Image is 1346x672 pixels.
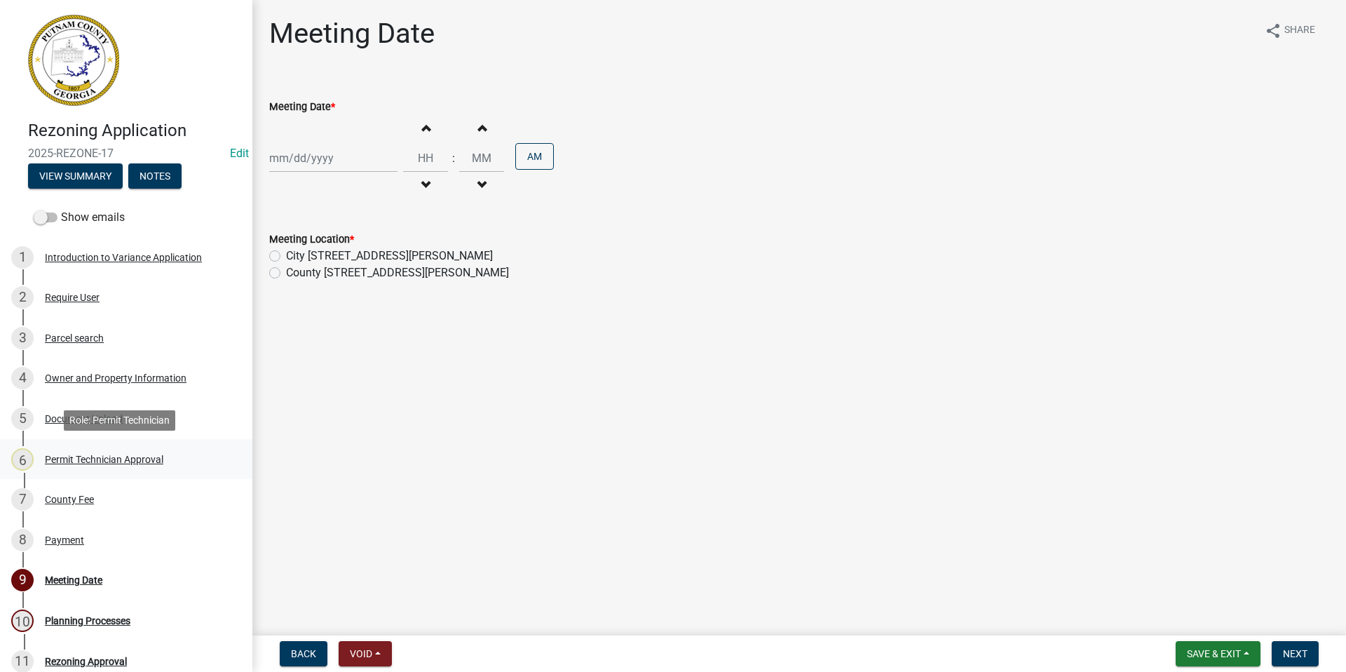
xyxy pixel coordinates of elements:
[11,529,34,551] div: 8
[28,121,241,141] h4: Rezoning Application
[28,147,224,160] span: 2025-REZONE-17
[280,641,327,666] button: Back
[11,246,34,269] div: 1
[45,535,84,545] div: Payment
[45,575,102,585] div: Meeting Date
[11,286,34,309] div: 2
[11,610,34,632] div: 10
[45,333,104,343] div: Parcel search
[269,144,397,173] input: mm/dd/yyyy
[269,17,435,51] h1: Meeting Date
[291,648,316,659] span: Back
[45,616,130,626] div: Planning Processes
[11,367,34,389] div: 4
[1283,648,1307,659] span: Next
[128,163,182,189] button: Notes
[45,657,127,666] div: Rezoning Approval
[448,150,459,167] div: :
[459,144,504,173] input: Minutes
[11,408,34,430] div: 5
[34,209,125,226] label: Show emails
[269,102,335,112] label: Meeting Date
[1272,641,1319,666] button: Next
[45,373,186,383] div: Owner and Property Information
[350,648,372,659] span: Void
[1253,17,1326,44] button: shareShare
[11,569,34,591] div: 9
[1187,648,1241,659] span: Save & Exit
[1176,641,1260,666] button: Save & Exit
[230,147,249,160] wm-modal-confirm: Edit Application Number
[11,327,34,349] div: 3
[269,235,354,245] label: Meeting Location
[45,293,100,302] div: Require User
[1265,22,1282,39] i: share
[28,15,119,106] img: Putnam County, Georgia
[28,171,123,182] wm-modal-confirm: Summary
[403,144,448,173] input: Hours
[286,264,509,281] label: County [STREET_ADDRESS][PERSON_NAME]
[45,495,94,504] div: County Fee
[128,171,182,182] wm-modal-confirm: Notes
[28,163,123,189] button: View Summary
[64,410,175,431] div: Role: Permit Technician
[11,488,34,511] div: 7
[515,143,554,170] button: AM
[230,147,249,160] a: Edit
[339,641,392,666] button: Void
[45,414,123,424] div: Document Upload
[45,455,163,464] div: Permit Technician Approval
[286,248,493,264] label: City [STREET_ADDRESS][PERSON_NAME]
[11,448,34,471] div: 6
[45,253,202,262] div: Introduction to Variance Application
[1284,22,1315,39] span: Share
